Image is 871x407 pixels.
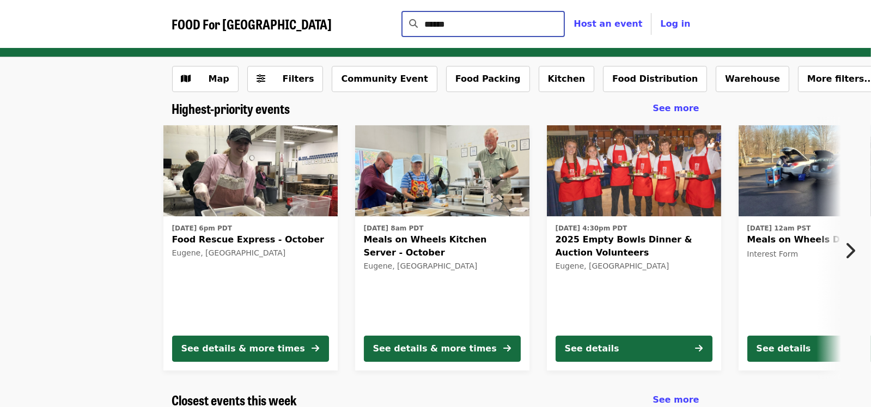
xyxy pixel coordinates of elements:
i: search icon [409,19,418,29]
div: Eugene, [GEOGRAPHIC_DATA] [556,262,712,271]
time: [DATE] 6pm PDT [172,223,232,233]
button: Community Event [332,66,437,92]
span: See more [653,103,699,113]
i: arrow-right icon [696,343,703,354]
img: Meals on Wheels Kitchen Server - October organized by FOOD For Lane County [355,125,529,217]
span: Log in [660,19,690,29]
span: Map [209,74,229,84]
i: chevron-right icon [844,240,855,261]
button: See details & more times [364,336,521,362]
span: Food Rescue Express - October [172,233,329,246]
button: Show map view [172,66,239,92]
i: arrow-right icon [504,343,511,354]
button: Filters (0 selected) [247,66,324,92]
a: Host an event [574,19,642,29]
button: Food Packing [446,66,530,92]
button: Food Distribution [603,66,707,92]
span: FOOD For [GEOGRAPHIC_DATA] [172,14,332,33]
div: Highest-priority events [163,101,708,117]
button: Next item [835,235,871,266]
span: 2025 Empty Bowls Dinner & Auction Volunteers [556,233,712,259]
img: 2025 Empty Bowls Dinner & Auction Volunteers organized by FOOD For Lane County [547,125,721,217]
button: See details [556,336,712,362]
img: Food Rescue Express - October organized by FOOD For Lane County [163,125,338,217]
time: [DATE] 12am PST [747,223,811,233]
span: See more [653,394,699,405]
span: Filters [283,74,314,84]
span: Interest Form [747,250,799,258]
i: sliders-h icon [257,74,265,84]
a: FOOD For [GEOGRAPHIC_DATA] [172,16,332,32]
div: See details [565,342,619,355]
a: See details for "2025 Empty Bowls Dinner & Auction Volunteers" [547,125,721,370]
time: [DATE] 4:30pm PDT [556,223,628,233]
a: See details for "Meals on Wheels Kitchen Server - October" [355,125,529,370]
div: See details [757,342,811,355]
div: See details & more times [181,342,305,355]
input: Search [424,11,565,37]
button: Warehouse [716,66,789,92]
time: [DATE] 8am PDT [364,223,424,233]
span: Meals on Wheels Kitchen Server - October [364,233,521,259]
a: See more [653,393,699,406]
i: map icon [181,74,191,84]
button: See details & more times [172,336,329,362]
a: See details for "Food Rescue Express - October" [163,125,338,370]
a: See more [653,102,699,115]
button: Log in [651,13,699,35]
div: Eugene, [GEOGRAPHIC_DATA] [364,262,521,271]
button: Kitchen [539,66,595,92]
a: Highest-priority events [172,101,290,117]
i: arrow-right icon [312,343,320,354]
div: Eugene, [GEOGRAPHIC_DATA] [172,248,329,258]
span: Highest-priority events [172,99,290,118]
div: See details & more times [373,342,497,355]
